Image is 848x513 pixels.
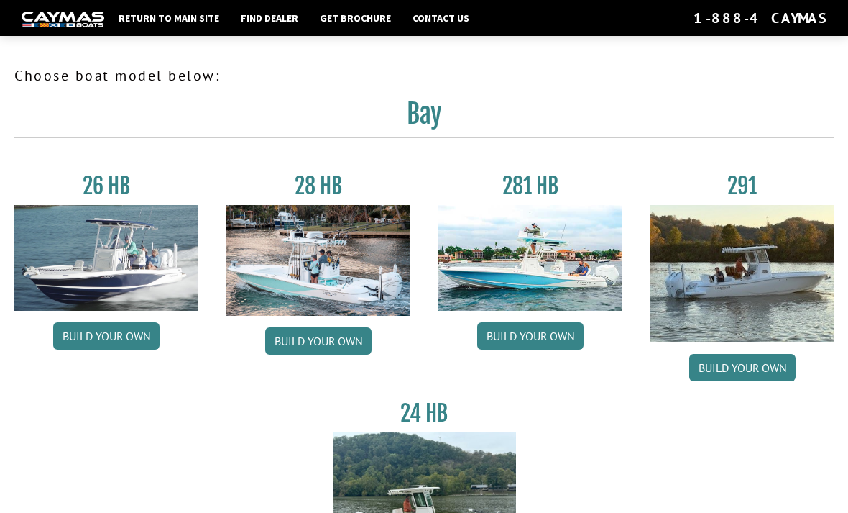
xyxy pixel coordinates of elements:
[14,65,834,86] p: Choose boat model below:
[226,205,410,316] img: 28_hb_thumbnail_for_caymas_connect.jpg
[14,173,198,199] h3: 26 HB
[14,98,834,138] h2: Bay
[226,173,410,199] h3: 28 HB
[111,9,226,27] a: Return to main site
[477,322,584,350] a: Build your own
[53,322,160,350] a: Build your own
[14,205,198,311] img: 26_new_photo_resized.jpg
[650,205,834,342] img: 291_Thumbnail.jpg
[265,327,372,355] a: Build your own
[438,173,622,199] h3: 281 HB
[333,400,516,427] h3: 24 HB
[22,12,104,27] img: white-logo-c9c8dbefe5ff5ceceb0f0178aa75bf4bb51f6bca0971e226c86eb53dfe498488.png
[234,9,305,27] a: Find Dealer
[438,205,622,311] img: 28-hb-twin.jpg
[313,9,398,27] a: Get Brochure
[693,9,826,27] div: 1-888-4CAYMAS
[689,354,796,381] a: Build your own
[650,173,834,199] h3: 291
[405,9,476,27] a: Contact Us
